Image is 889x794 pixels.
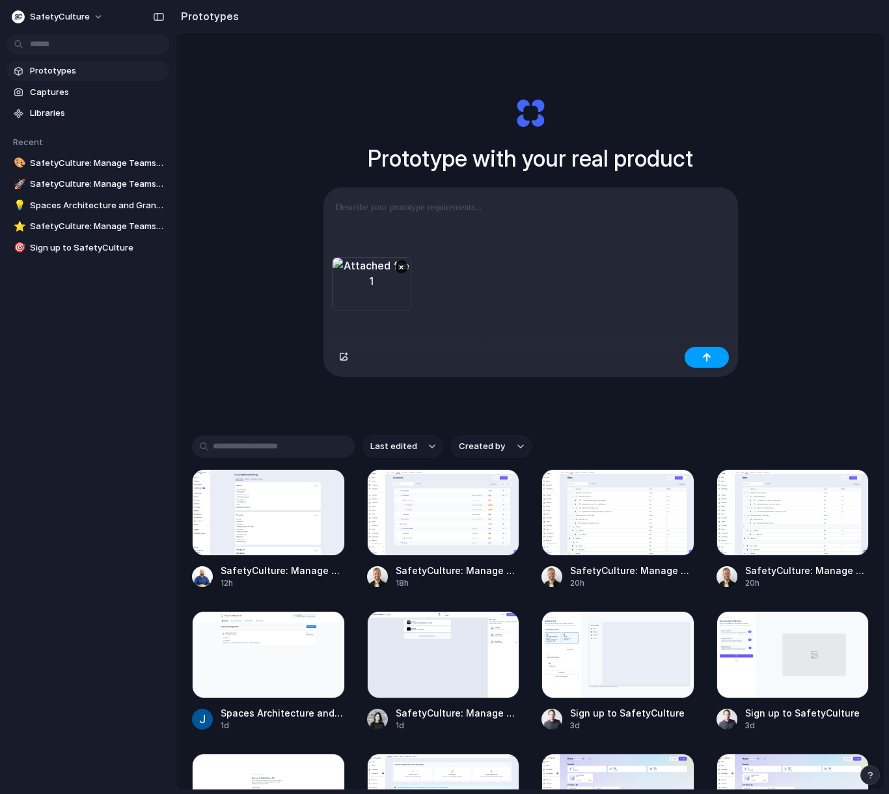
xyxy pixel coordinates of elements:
[745,706,860,720] div: Sign up to SafetyCulture
[192,611,345,732] a: Spaces Architecture and Granular Control SystemSpaces Architecture and Granular Control System1d
[221,720,345,732] div: 1d
[396,706,520,720] div: SafetyCulture: Manage Teams and Inspection Data
[7,7,110,27] button: SafetyCulture
[570,706,685,720] div: Sign up to SafetyCulture
[7,154,169,173] a: 🎨SafetyCulture: Manage Teams and Inspection Data | SafetyCulture
[12,199,25,212] button: 💡
[14,156,23,171] div: 🎨
[30,10,90,23] span: SafetyCulture
[362,435,443,458] button: Last edited
[570,720,685,732] div: 3d
[745,564,869,577] div: SafetyCulture: Manage Teams and Inspection Data | SafetyCulture
[370,440,417,453] span: Last edited
[12,157,25,170] button: 🎨
[745,577,869,589] div: 20h
[7,217,169,236] a: ⭐SafetyCulture: Manage Teams and Inspection Data
[717,611,869,732] a: Sign up to SafetyCultureSign up to SafetyCulture3d
[717,469,869,590] a: SafetyCulture: Manage Teams and Inspection Data | SafetyCultureSafetyCulture: Manage Teams and In...
[12,178,25,191] button: 🚀
[30,157,164,170] span: SafetyCulture: Manage Teams and Inspection Data | SafetyCulture
[30,220,164,233] span: SafetyCulture: Manage Teams and Inspection Data
[12,241,25,254] button: 🎯
[7,61,169,81] a: Prototypes
[14,240,23,255] div: 🎯
[368,141,693,176] h1: Prototype with your real product
[7,238,169,258] a: 🎯Sign up to SafetyCulture
[395,260,408,273] button: ×
[541,611,694,732] a: Sign up to SafetyCultureSign up to SafetyCulture3d
[7,103,169,123] a: Libraries
[14,219,23,234] div: ⭐
[13,137,43,147] span: Recent
[30,64,164,77] span: Prototypes
[176,8,239,24] h2: Prototypes
[367,469,520,590] a: SafetyCulture: Manage Teams and Inspection Data | SafetyCultureSafetyCulture: Manage Teams and In...
[221,564,345,577] div: SafetyCulture: Manage Teams and Inspection Data | SafetyCulture
[541,469,694,590] a: SafetyCulture: Manage Teams and Inspection Data | SafetyCultureSafetyCulture: Manage Teams and In...
[459,440,505,453] span: Created by
[7,83,169,102] a: Captures
[30,107,164,120] span: Libraries
[570,564,694,577] div: SafetyCulture: Manage Teams and Inspection Data | SafetyCulture
[221,706,345,720] div: Spaces Architecture and Granular Control System
[745,720,860,732] div: 3d
[30,86,164,99] span: Captures
[30,241,164,254] span: Sign up to SafetyCulture
[570,577,694,589] div: 20h
[14,177,23,192] div: 🚀
[396,577,520,589] div: 18h
[451,435,532,458] button: Created by
[7,196,169,215] a: 💡Spaces Architecture and Granular Control System
[396,564,520,577] div: SafetyCulture: Manage Teams and Inspection Data | SafetyCulture
[221,577,345,589] div: 12h
[30,178,164,191] span: SafetyCulture: Manage Teams and Inspection Data | SafetyCulture
[14,198,23,213] div: 💡
[367,611,520,732] a: SafetyCulture: Manage Teams and Inspection DataSafetyCulture: Manage Teams and Inspection Data1d
[12,220,25,233] button: ⭐
[192,469,345,590] a: SafetyCulture: Manage Teams and Inspection Data | SafetyCultureSafetyCulture: Manage Teams and In...
[7,174,169,194] a: 🚀SafetyCulture: Manage Teams and Inspection Data | SafetyCulture
[30,199,164,212] span: Spaces Architecture and Granular Control System
[396,720,520,732] div: 1d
